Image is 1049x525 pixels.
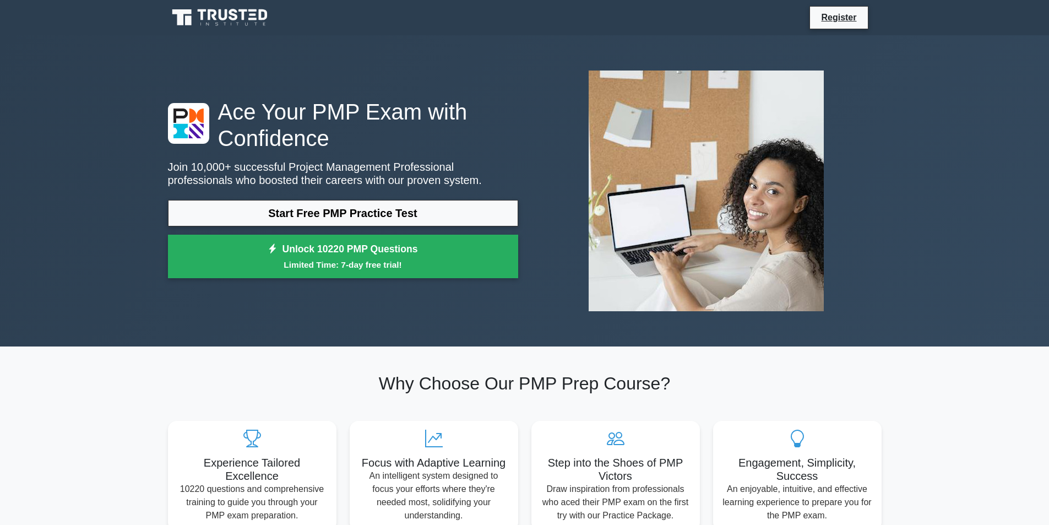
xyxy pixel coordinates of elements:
[814,10,863,24] a: Register
[722,483,873,522] p: An enjoyable, intuitive, and effective learning experience to prepare you for the PMP exam.
[540,456,691,483] h5: Step into the Shoes of PMP Victors
[168,200,518,226] a: Start Free PMP Practice Test
[358,469,509,522] p: An intelligent system designed to focus your efforts where they're needed most, solidifying your ...
[540,483,691,522] p: Draw inspiration from professionals who aced their PMP exam on the first try with our Practice Pa...
[168,160,518,187] p: Join 10,000+ successful Project Management Professional professionals who boosted their careers w...
[168,373,882,394] h2: Why Choose Our PMP Prep Course?
[358,456,509,469] h5: Focus with Adaptive Learning
[177,483,328,522] p: 10220 questions and comprehensive training to guide you through your PMP exam preparation.
[177,456,328,483] h5: Experience Tailored Excellence
[168,235,518,279] a: Unlock 10220 PMP QuestionsLimited Time: 7-day free trial!
[182,258,504,271] small: Limited Time: 7-day free trial!
[168,99,518,151] h1: Ace Your PMP Exam with Confidence
[722,456,873,483] h5: Engagement, Simplicity, Success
